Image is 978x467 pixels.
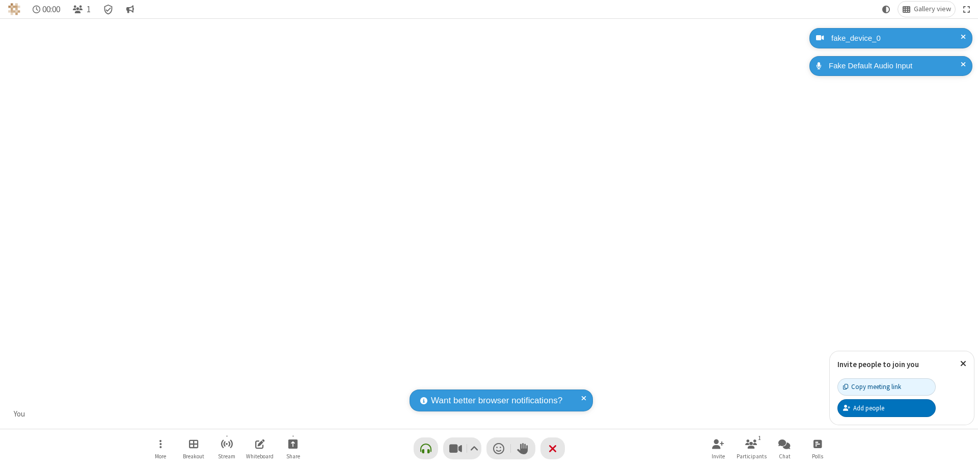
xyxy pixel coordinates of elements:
[99,2,118,17] div: Meeting details Encryption enabled
[769,434,800,463] button: Open chat
[712,453,725,459] span: Invite
[736,434,767,463] button: Open participant list
[122,2,138,17] button: Conversation
[828,33,965,44] div: fake_device_0
[87,5,91,14] span: 1
[211,434,242,463] button: Start streaming
[246,453,274,459] span: Whiteboard
[837,359,919,369] label: Invite people to join you
[278,434,308,463] button: Start sharing
[914,5,951,13] span: Gallery view
[29,2,65,17] div: Timer
[244,434,275,463] button: Open shared whiteboard
[812,453,823,459] span: Polls
[8,3,20,15] img: QA Selenium DO NOT DELETE OR CHANGE
[183,453,204,459] span: Breakout
[467,437,481,459] button: Video setting
[953,351,974,376] button: Close popover
[68,2,95,17] button: Open participant list
[843,382,901,392] div: Copy meeting link
[779,453,791,459] span: Chat
[898,2,955,17] button: Change layout
[178,434,209,463] button: Manage Breakout Rooms
[145,434,176,463] button: Open menu
[703,434,733,463] button: Invite participants (⌘+Shift+I)
[443,437,481,459] button: Stop video (⌘+Shift+V)
[837,399,936,417] button: Add people
[755,433,764,443] div: 1
[10,408,29,420] div: You
[878,2,894,17] button: Using system theme
[431,394,562,407] span: Want better browser notifications?
[737,453,767,459] span: Participants
[837,378,936,396] button: Copy meeting link
[155,453,166,459] span: More
[218,453,235,459] span: Stream
[42,5,60,14] span: 00:00
[511,437,535,459] button: Raise hand
[286,453,300,459] span: Share
[802,434,833,463] button: Open poll
[959,2,974,17] button: Fullscreen
[825,60,965,72] div: Fake Default Audio Input
[486,437,511,459] button: Send a reaction
[540,437,565,459] button: End or leave meeting
[414,437,438,459] button: Connect your audio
